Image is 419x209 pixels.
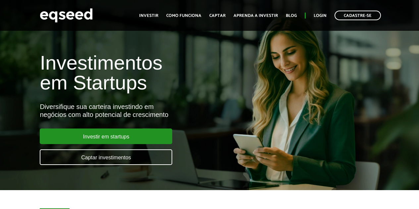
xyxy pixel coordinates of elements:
a: Login [314,14,327,18]
img: EqSeed [40,7,93,24]
a: Captar [209,14,226,18]
a: Aprenda a investir [234,14,278,18]
div: Diversifique sua carteira investindo em negócios com alto potencial de crescimento [40,103,239,119]
a: Captar investimentos [40,149,172,165]
a: Investir [139,14,158,18]
h1: Investimentos em Startups [40,53,239,93]
a: Cadastre-se [335,11,381,20]
a: Investir em startups [40,129,172,144]
a: Como funciona [166,14,201,18]
a: Blog [286,14,297,18]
